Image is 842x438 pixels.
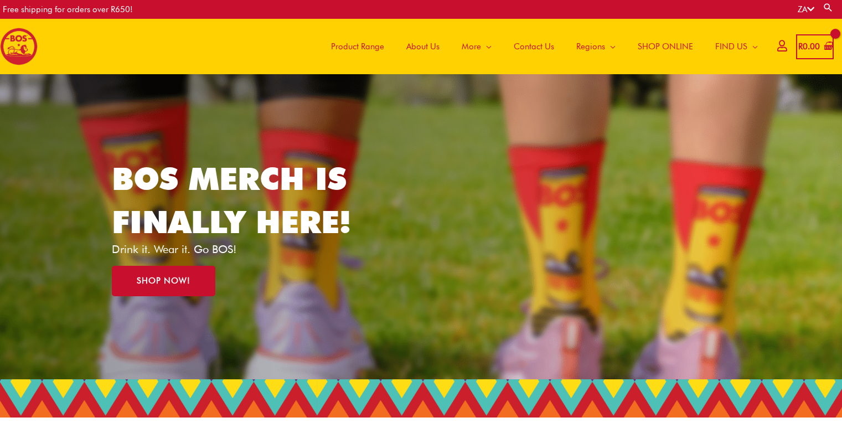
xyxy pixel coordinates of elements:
span: Product Range [331,30,384,63]
span: Regions [576,30,605,63]
a: Contact Us [503,19,565,74]
span: More [462,30,481,63]
a: ZA [798,4,814,14]
nav: Site Navigation [312,19,769,74]
p: Drink it. Wear it. Go BOS! [112,244,368,255]
a: Search button [823,2,834,13]
a: SHOP ONLINE [627,19,704,74]
a: More [451,19,503,74]
span: FIND US [715,30,747,63]
span: SHOP ONLINE [638,30,693,63]
bdi: 0.00 [798,42,820,51]
a: SHOP NOW! [112,266,215,296]
span: SHOP NOW! [137,277,190,285]
span: About Us [406,30,440,63]
span: R [798,42,803,51]
a: BOS MERCH IS FINALLY HERE! [112,160,351,240]
span: Contact Us [514,30,554,63]
a: About Us [395,19,451,74]
a: View Shopping Cart, empty [796,34,834,59]
a: Regions [565,19,627,74]
a: Product Range [320,19,395,74]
